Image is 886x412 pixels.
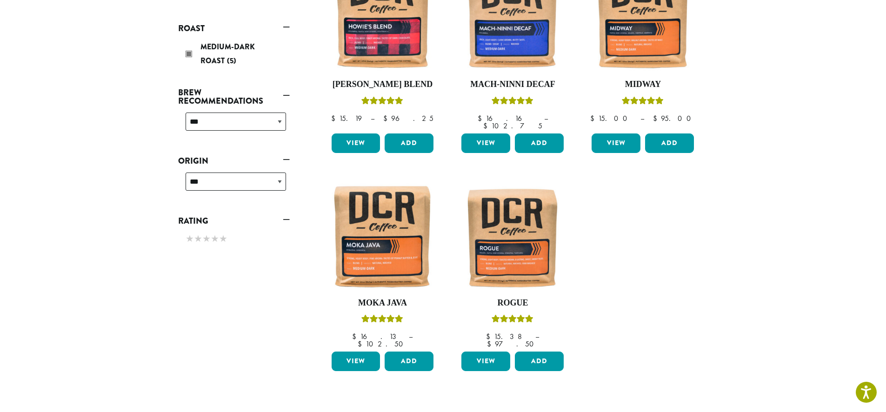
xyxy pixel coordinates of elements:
h4: Rogue [459,298,566,308]
div: Brew Recommendations [178,109,290,142]
span: $ [590,113,598,123]
a: Moka JavaRated 5.00 out of 5 [329,184,436,348]
span: – [535,332,539,341]
bdi: 102.75 [483,121,542,131]
div: Rated 5.00 out of 5 [622,95,664,109]
span: ★ [219,232,227,246]
a: RogueRated 5.00 out of 5 [459,184,566,348]
span: ★ [211,232,219,246]
div: Rated 5.00 out of 5 [492,95,533,109]
bdi: 16.13 [352,332,400,341]
span: ★ [186,232,194,246]
bdi: 96.25 [383,113,433,123]
a: Roast [178,20,290,36]
bdi: 16.16 [478,113,535,123]
a: View [461,352,510,371]
div: Rated 5.00 out of 5 [361,313,403,327]
button: Add [645,133,694,153]
a: View [332,133,380,153]
span: $ [352,332,360,341]
h4: Midway [589,80,696,90]
span: $ [486,332,494,341]
button: Add [515,133,564,153]
a: View [332,352,380,371]
div: Origin [178,169,290,202]
span: ★ [194,232,202,246]
span: $ [383,113,391,123]
h4: Moka Java [329,298,436,308]
h4: Mach-Ninni Decaf [459,80,566,90]
a: View [461,133,510,153]
bdi: 102.50 [358,339,407,349]
span: – [409,332,413,341]
bdi: 15.19 [331,113,362,123]
span: – [371,113,374,123]
a: Rating [178,213,290,229]
div: Rated 4.67 out of 5 [361,95,403,109]
a: Origin [178,153,290,169]
span: (5) [227,55,236,66]
span: Medium-Dark Roast [200,41,255,66]
span: $ [653,113,661,123]
bdi: 15.38 [486,332,526,341]
span: $ [478,113,486,123]
h4: [PERSON_NAME] Blend [329,80,436,90]
span: $ [331,113,339,123]
span: $ [358,339,366,349]
bdi: 95.00 [653,113,695,123]
div: Rating [178,229,290,250]
img: Moka-Java-12oz-300x300.jpg [329,184,436,291]
bdi: 97.50 [487,339,538,349]
a: Brew Recommendations [178,85,290,109]
span: – [640,113,644,123]
span: – [544,113,548,123]
span: $ [487,339,495,349]
div: Roast [178,36,290,73]
button: Add [385,133,433,153]
img: Rogue-12oz-300x300.jpg [459,184,566,291]
button: Add [515,352,564,371]
bdi: 15.00 [590,113,632,123]
div: Rated 5.00 out of 5 [492,313,533,327]
span: ★ [202,232,211,246]
button: Add [385,352,433,371]
span: $ [483,121,491,131]
a: View [592,133,640,153]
